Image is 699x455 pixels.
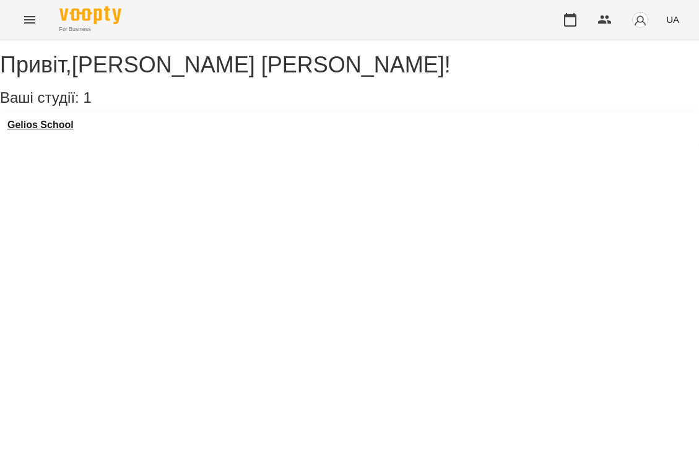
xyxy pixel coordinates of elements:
[666,13,679,26] span: UA
[59,25,121,33] span: For Business
[59,6,121,24] img: Voopty Logo
[15,5,45,35] button: Menu
[661,8,684,31] button: UA
[632,11,649,28] img: avatar_s.png
[7,119,74,131] a: Gelios School
[83,89,91,106] span: 1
